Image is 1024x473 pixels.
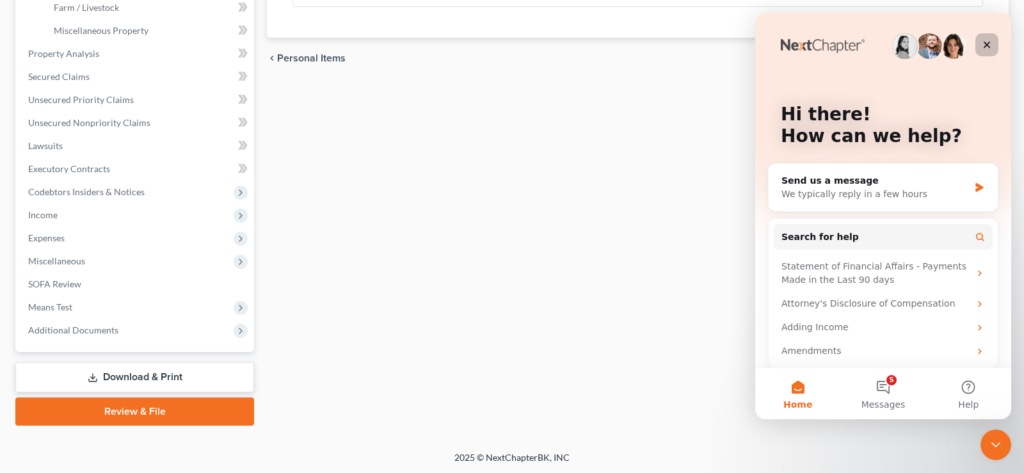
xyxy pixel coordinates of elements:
iframe: Intercom live chat [755,13,1011,419]
span: Farm / Livestock [54,2,119,13]
a: Unsecured Nonpriority Claims [18,111,254,134]
span: Lawsuits [28,140,63,151]
iframe: Intercom live chat [980,429,1011,460]
span: SOFA Review [28,278,81,289]
a: Secured Claims [18,65,254,88]
span: Expenses [28,232,65,243]
span: Unsecured Nonpriority Claims [28,117,150,128]
a: Executory Contracts [18,157,254,180]
span: Secured Claims [28,71,90,82]
a: Download & Print [15,362,254,392]
span: Codebtors Insiders & Notices [28,186,145,197]
span: Executory Contracts [28,163,110,174]
span: Miscellaneous Property [54,25,148,36]
a: Miscellaneous Property [44,19,254,42]
a: Lawsuits [18,134,254,157]
span: Unsecured Priority Claims [28,94,134,105]
span: Property Analysis [28,48,99,59]
span: Personal Items [277,53,346,63]
span: Miscellaneous [28,255,85,266]
a: SOFA Review [18,273,254,296]
span: Additional Documents [28,325,118,335]
a: Unsecured Priority Claims [18,88,254,111]
button: chevron_left Personal Items [267,53,346,63]
a: Property Analysis [18,42,254,65]
span: Means Test [28,301,72,312]
span: Income [28,209,58,220]
i: chevron_left [267,53,277,63]
a: Review & File [15,397,254,426]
